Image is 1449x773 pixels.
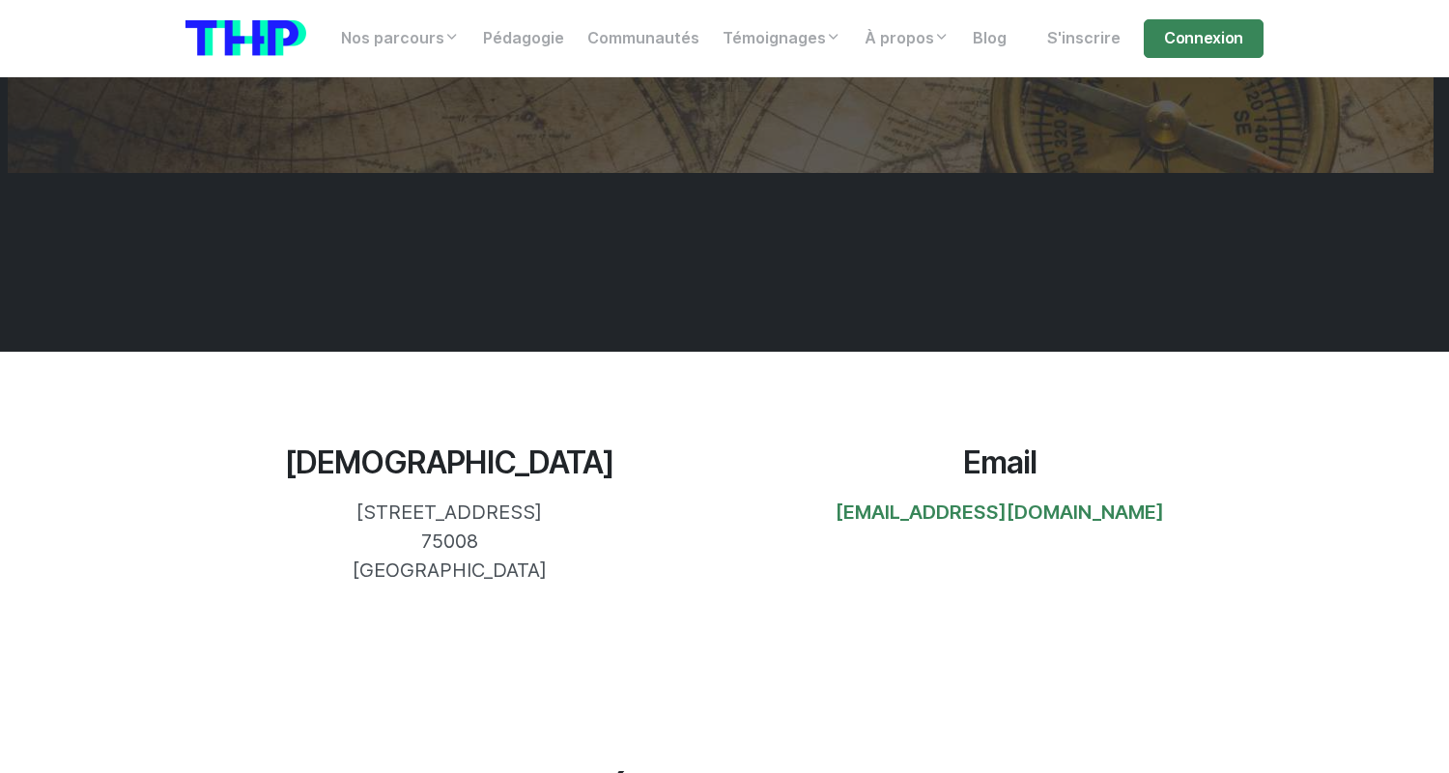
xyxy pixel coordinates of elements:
[853,19,961,58] a: À propos
[185,20,306,56] img: logo
[471,19,576,58] a: Pédagogie
[836,501,1164,524] a: [EMAIL_ADDRESS][DOMAIN_NAME]
[736,444,1264,481] h3: Email
[353,501,547,582] span: [STREET_ADDRESS] 75008 [GEOGRAPHIC_DATA]
[185,444,713,481] h3: [DEMOGRAPHIC_DATA]
[576,19,711,58] a: Communautés
[1036,19,1132,58] a: S'inscrire
[1144,19,1264,58] a: Connexion
[961,19,1018,58] a: Blog
[711,19,853,58] a: Témoignages
[329,19,471,58] a: Nos parcours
